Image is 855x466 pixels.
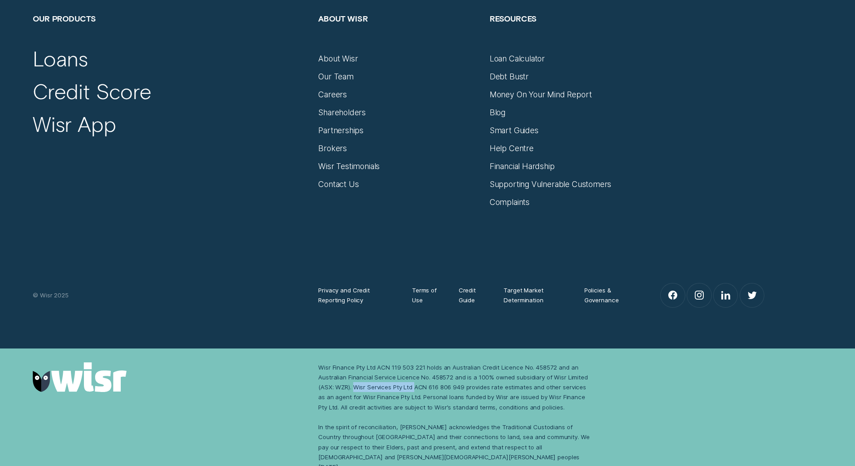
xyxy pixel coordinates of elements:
a: Credit Score [33,78,151,105]
a: Financial Hardship [490,161,555,171]
h2: Our Products [33,13,308,54]
a: Brokers [318,144,347,153]
a: Loans [33,46,88,72]
a: Instagram [687,283,711,307]
a: About Wisr [318,54,358,64]
a: Facebook [661,283,684,307]
a: Debt Bustr [490,72,529,82]
a: Contact Us [318,179,359,189]
a: Careers [318,90,347,100]
img: Wisr [33,362,127,392]
div: © Wisr 2025 [28,290,313,300]
a: Credit Guide [459,285,486,305]
a: Wisr Testimonials [318,161,380,171]
a: Privacy and Credit Reporting Policy [318,285,394,305]
a: Terms of Use [412,285,441,305]
h2: About Wisr [318,13,479,54]
a: Policies & Governance [584,285,633,305]
a: Supporting Vulnerable Customers [490,179,612,189]
a: Blog [490,108,505,118]
a: LinkedIn [714,283,737,307]
a: Twitter [740,283,764,307]
a: Smart Guides [490,126,539,135]
a: Target Market Determination [504,285,566,305]
a: Help Centre [490,144,534,153]
h2: Resources [490,13,651,54]
a: Shareholders [318,108,366,118]
a: Complaints [490,197,530,207]
a: Partnerships [318,126,364,135]
a: Money On Your Mind Report [490,90,592,100]
a: Our Team [318,72,354,82]
a: Loan Calculator [490,54,545,64]
a: Wisr App [33,111,116,137]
